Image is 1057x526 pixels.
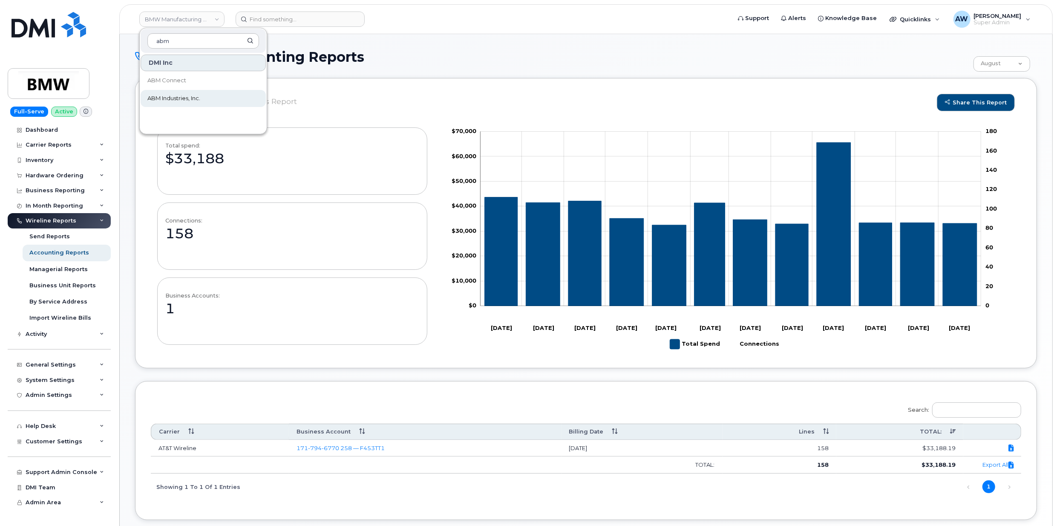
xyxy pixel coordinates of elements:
g: Total Spend [485,142,977,306]
td: $33,188.19 [836,440,963,457]
tspan: [DATE] [533,324,554,331]
td: TOTAL: [562,457,723,474]
div: Business Accounts: [165,292,220,299]
a: Previous [962,481,975,494]
tspan: 140 [985,166,997,173]
tspan: [DATE] [908,324,930,331]
tspan: [DATE] [865,324,887,331]
iframe: Messenger Launcher [1020,489,1051,520]
g: Connections [728,336,780,353]
h2: [DATE] [157,94,1015,107]
tspan: 120 [985,185,997,192]
tspan: $20,000 [452,252,476,259]
tspan: [DATE] [575,324,596,331]
tspan: [DATE] [740,324,761,331]
a: Next [1003,481,1016,494]
tspan: $0 [469,302,476,309]
tspan: $70,000 [452,127,476,134]
div: 158 [165,224,193,243]
td: [DATE] [562,440,723,457]
g: $0 [452,177,476,184]
th: Business Account: activate to sort column ascending [289,424,562,439]
tspan: 0 [985,302,989,309]
td: AT&T Wireline [151,440,289,457]
div: $33,188 [165,149,224,168]
th: Carrier: activate to sort column ascending [151,424,289,439]
a: ABM Industries, Inc. [141,90,266,107]
tspan: 20 [985,283,993,289]
tspan: 40 [985,263,993,270]
g: $0 [452,252,476,259]
tspan: 100 [985,205,997,212]
g: $0 [452,277,476,284]
th: TOTAL:: activate to sort column ascending [836,424,963,439]
div: Connections: [165,217,202,224]
strong: $33,188.19 [922,461,956,468]
g: $0 [452,202,476,209]
tspan: [DATE] [823,324,844,331]
a: share this report [937,94,1015,111]
g: Chart [452,127,997,353]
tspan: $60,000 [452,153,476,159]
input: Search: [932,402,1021,418]
tspan: [DATE] [491,324,513,331]
span: ABM Connect [147,76,186,85]
a: Export All [982,461,1014,468]
strong: 158 [817,461,829,468]
div: Showing 1 to 1 of 1 entries [151,479,240,494]
tspan: 80 [985,224,993,231]
tspan: [DATE] [616,324,638,331]
td: 158 [723,440,837,457]
tspan: $50,000 [452,177,476,184]
a: 1 [982,480,995,493]
th: Billing Date: activate to sort column ascending [562,424,723,439]
tspan: $30,000 [452,227,476,234]
g: Total Spend [670,336,720,353]
tspan: [DATE] [655,324,677,331]
tspan: [DATE] [949,324,970,331]
tspan: [DATE] [700,324,721,331]
h1: Wirelines Accounting Reports [135,49,969,64]
tspan: [DATE] [782,324,803,331]
a: 171-794-6770 258 — F453TT1 [297,445,385,451]
tspan: 160 [985,147,997,154]
span: share this report [945,99,1007,106]
g: $0 [452,127,476,134]
g: Legend [670,336,780,353]
label: Search: [903,397,1021,421]
tspan: 60 [985,244,993,251]
th: Lines: activate to sort column ascending [723,424,837,439]
tspan: 180 [985,127,997,134]
g: $0 [452,153,476,159]
div: 1 [165,299,175,318]
tspan: $40,000 [452,202,476,209]
g: $0 [452,227,476,234]
div: Total spend: [165,142,200,149]
div: DMI Inc [141,55,266,71]
span: ABM Industries, Inc. [147,94,200,103]
input: Search [147,33,259,49]
a: ABM Connect [141,72,266,89]
tspan: $10,000 [452,277,476,284]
